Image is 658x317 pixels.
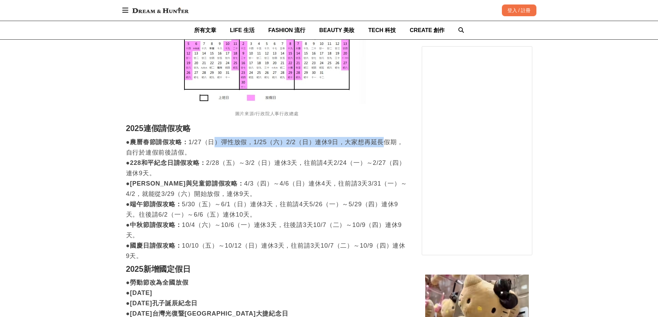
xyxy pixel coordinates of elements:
[368,21,396,39] a: TECH 科技
[126,159,206,166] strong: ●228和平紀念日請假攻略：
[126,300,198,307] strong: ●[DATE]孔子誕辰紀念日
[126,310,288,317] strong: ●[DATE]台灣光復暨[GEOGRAPHIC_DATA]大捷紀念日
[410,21,445,39] a: CREATE 創作
[126,201,182,208] strong: ●端午節請假攻略：
[126,139,189,146] strong: ●農曆春節請假攻略：
[368,27,396,33] span: TECH 科技
[126,180,244,187] strong: ●[PERSON_NAME]與兒童節請假攻略：
[410,27,445,33] span: CREATE 創作
[319,21,354,39] a: BEAUTY 美妝
[126,289,152,296] strong: ●[DATE]
[126,265,408,274] h2: 2025新增國定假日
[129,4,192,17] img: Dream & Hunter
[194,21,216,39] a: 所有文章
[230,21,255,39] a: LIFE 生活
[126,124,191,133] strong: 2025連假請假攻略
[126,242,182,249] strong: ●國慶日請假攻略：
[319,27,354,33] span: BEAUTY 美妝
[230,27,255,33] span: LIFE 生活
[126,221,182,228] strong: ●中秋節請假攻略：
[235,111,299,116] span: 圖片來源/行政院人事行政總處
[194,27,216,33] span: 所有文章
[126,279,189,286] strong: ●勞動節改為全國放假
[502,4,536,16] div: 登入 / 註冊
[126,137,408,261] p: 1/27（日）彈性放假，1/25（六）2/2（日）連休9日，大家想再延長假期，自行於連假前後請假。 2/28（五）～3/2（日）連休3天，往前請4天2/24（一）～2/27（四）連休9天。 4/...
[268,27,306,33] span: FASHION 流行
[268,21,306,39] a: FASHION 流行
